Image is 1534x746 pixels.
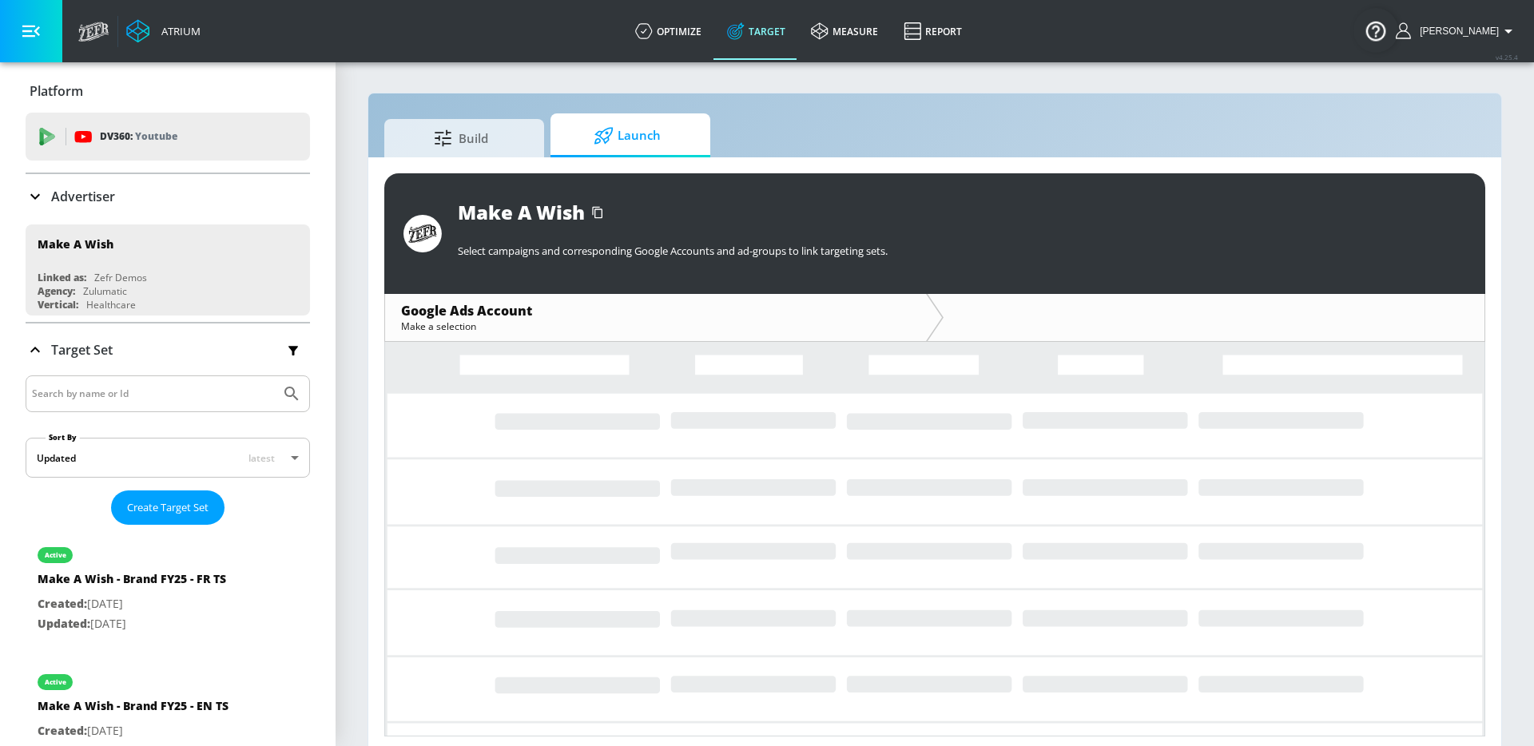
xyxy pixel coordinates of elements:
span: Created: [38,723,87,738]
p: [DATE] [38,614,226,634]
a: Atrium [126,19,201,43]
p: Target Set [51,341,113,359]
div: Make a selection [401,319,910,333]
div: activeMake A Wish - Brand FY25 - FR TSCreated:[DATE]Updated:[DATE] [26,531,310,645]
div: Atrium [155,24,201,38]
div: Target Set [26,323,310,376]
div: Make A Wish [38,236,113,252]
div: Platform [26,69,310,113]
div: Make A Wish - Brand FY25 - FR TS [38,571,226,594]
div: Vertical: [38,298,78,311]
a: optimize [622,2,714,60]
div: Zulumatic [83,284,127,298]
p: DV360: [100,128,177,145]
span: Create Target Set [127,498,209,517]
p: Youtube [135,128,177,145]
div: Google Ads Account [401,302,910,319]
span: v 4.25.4 [1496,53,1518,62]
div: Updated [37,451,76,465]
a: Report [891,2,975,60]
span: Updated: [38,616,90,631]
div: Healthcare [86,298,136,311]
p: [DATE] [38,594,226,614]
p: Platform [30,82,83,100]
button: Create Target Set [111,490,225,525]
span: Created: [38,596,87,611]
span: latest [248,451,275,465]
p: [DATE] [38,721,229,741]
span: Build [400,119,522,157]
div: active [45,551,66,559]
p: Select campaigns and corresponding Google Accounts and ad-groups to link targeting sets. [458,244,1466,258]
div: Advertiser [26,174,310,219]
button: Open Resource Center [1353,8,1398,53]
a: measure [798,2,891,60]
div: Make A Wish - Brand FY25 - EN TS [38,698,229,721]
div: active [45,678,66,686]
input: Search by name or Id [32,383,274,404]
span: login as: anthony.rios@zefr.com [1413,26,1499,37]
div: Make A WishLinked as:Zefr DemosAgency:ZulumaticVertical:Healthcare [26,224,310,315]
a: Target [714,2,798,60]
div: Google Ads AccountMake a selection [385,294,926,341]
label: Sort By [46,432,80,442]
span: Launch [566,117,688,155]
div: Linked as: [38,271,86,284]
div: DV360: Youtube [26,113,310,161]
div: Make A Wish [458,199,585,225]
div: Zefr Demos [94,271,147,284]
button: [PERSON_NAME] [1396,22,1518,41]
div: Agency: [38,284,75,298]
p: Advertiser [51,188,115,205]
